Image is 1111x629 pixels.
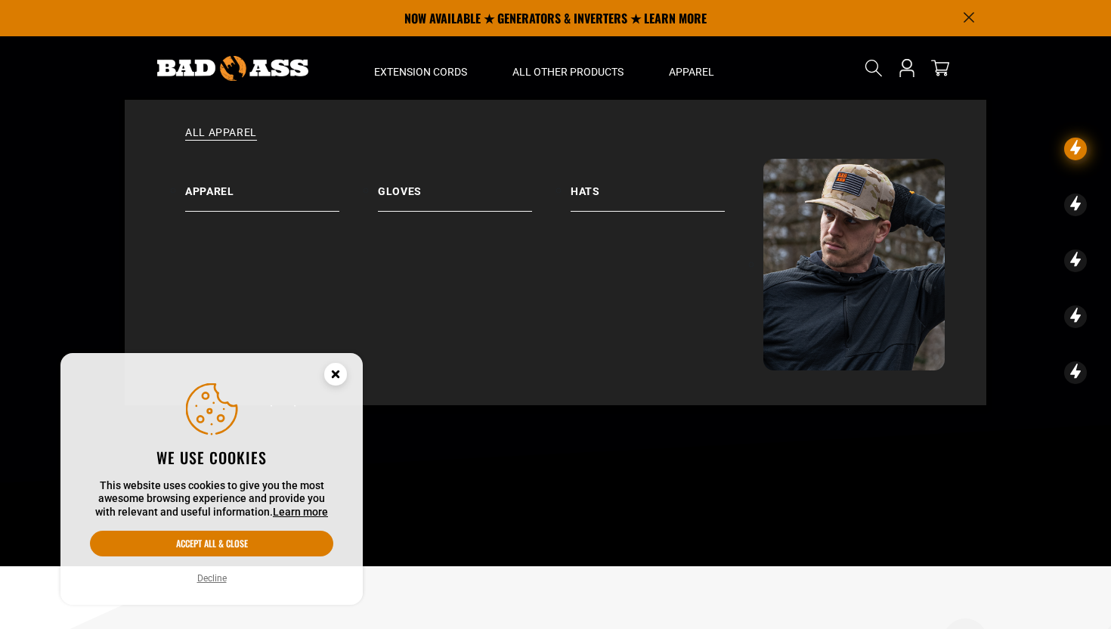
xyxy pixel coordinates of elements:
button: Accept all & close [90,531,333,556]
summary: All Other Products [490,36,646,100]
summary: Search [862,56,886,80]
summary: Apparel [646,36,737,100]
span: Extension Cords [374,65,467,79]
span: Apparel [669,65,714,79]
a: Learn more [273,506,328,518]
a: Gloves [378,159,571,212]
img: Bad Ass Extension Cords [763,159,945,370]
summary: Extension Cords [351,36,490,100]
p: This website uses cookies to give you the most awesome browsing experience and provide you with r... [90,479,333,519]
img: Bad Ass Extension Cords [157,56,308,81]
a: Apparel [185,159,378,212]
a: Hats [571,159,763,212]
aside: Cookie Consent [60,353,363,606]
a: All Apparel [155,125,956,159]
h2: We use cookies [90,448,333,467]
button: Decline [193,571,231,586]
span: All Other Products [512,65,624,79]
